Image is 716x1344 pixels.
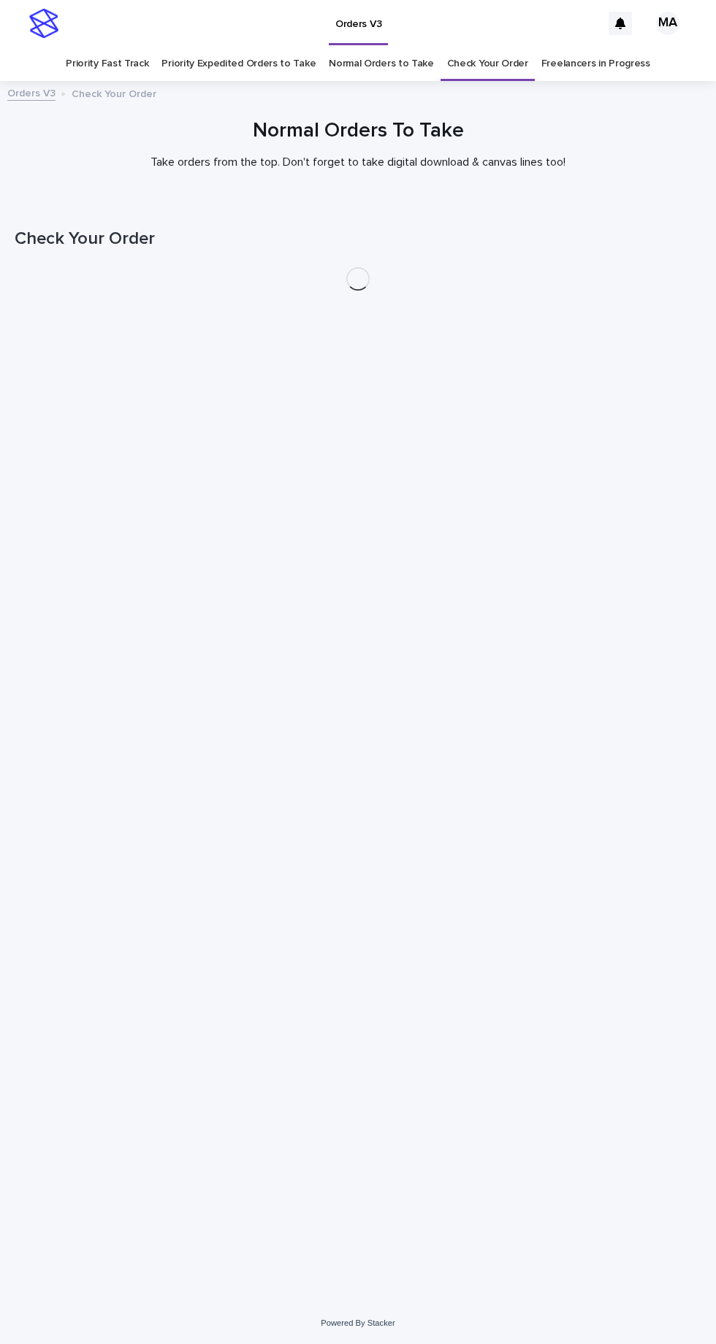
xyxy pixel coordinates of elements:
[29,9,58,38] img: stacker-logo-s-only.png
[329,47,434,81] a: Normal Orders to Take
[321,1318,395,1327] a: Powered By Stacker
[15,229,701,250] h1: Check Your Order
[447,47,528,81] a: Check Your Order
[656,12,679,35] div: MA
[15,119,701,144] h1: Normal Orders To Take
[66,155,650,169] p: Take orders from the top. Don't forget to take digital download & canvas lines too!
[541,47,650,81] a: Freelancers in Progress
[7,84,56,101] a: Orders V3
[72,85,156,101] p: Check Your Order
[66,47,148,81] a: Priority Fast Track
[161,47,316,81] a: Priority Expedited Orders to Take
